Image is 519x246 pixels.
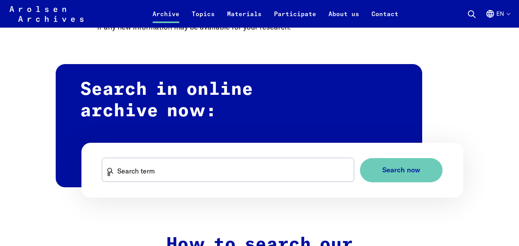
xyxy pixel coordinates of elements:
[365,9,405,28] a: Contact
[486,9,510,28] button: English, language selection
[56,64,422,188] h2: Search in online archive now:
[322,9,365,28] a: About us
[186,9,221,28] a: Topics
[268,9,322,28] a: Participate
[146,5,405,23] nav: Primary
[146,9,186,28] a: Archive
[360,158,443,182] button: Search now
[221,9,268,28] a: Materials
[382,166,420,174] span: Search now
